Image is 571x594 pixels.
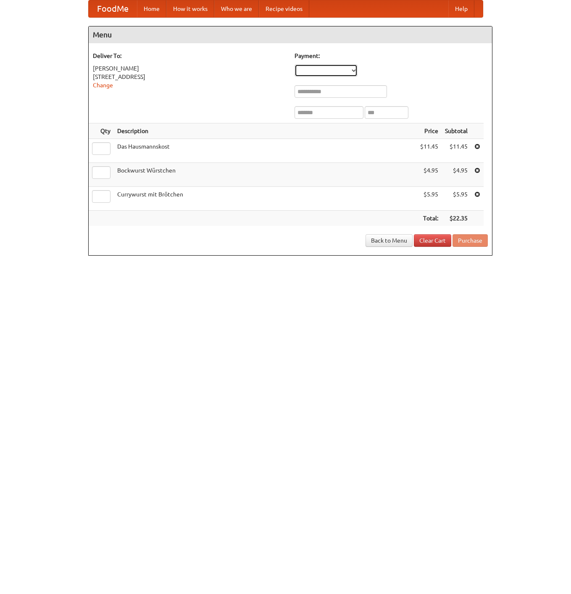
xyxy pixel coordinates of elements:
[442,139,471,163] td: $11.45
[417,139,442,163] td: $11.45
[89,26,492,43] h4: Menu
[295,52,488,60] h5: Payment:
[417,187,442,211] td: $5.95
[453,234,488,247] button: Purchase
[114,123,417,139] th: Description
[442,187,471,211] td: $5.95
[93,73,286,81] div: [STREET_ADDRESS]
[93,64,286,73] div: [PERSON_NAME]
[114,139,417,163] td: Das Hausmannskost
[366,234,413,247] a: Back to Menu
[442,163,471,187] td: $4.95
[137,0,166,17] a: Home
[93,52,286,60] h5: Deliver To:
[259,0,309,17] a: Recipe videos
[114,163,417,187] td: Bockwurst Würstchen
[89,0,137,17] a: FoodMe
[442,123,471,139] th: Subtotal
[166,0,214,17] a: How it works
[93,82,113,89] a: Change
[114,187,417,211] td: Currywurst mit Brötchen
[214,0,259,17] a: Who we are
[417,163,442,187] td: $4.95
[417,211,442,226] th: Total:
[448,0,474,17] a: Help
[442,211,471,226] th: $22.35
[417,123,442,139] th: Price
[89,123,114,139] th: Qty
[414,234,451,247] a: Clear Cart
